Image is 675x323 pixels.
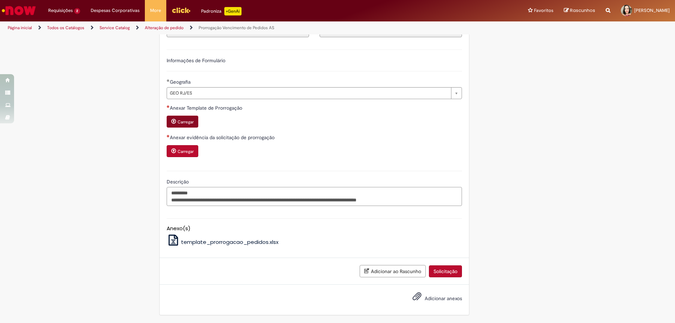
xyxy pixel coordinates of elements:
button: Carregar anexo de Anexar Template de Prorrogação Required [167,116,198,128]
button: Carregar anexo de Anexar evidência da solicitação de prorrogação Required [167,145,198,157]
span: [PERSON_NAME] [634,7,670,13]
a: Alteração de pedido [145,25,184,31]
span: Requisições [48,7,73,14]
a: Service Catalog [99,25,130,31]
span: Rascunhos [570,7,595,14]
a: Todos os Catálogos [47,25,84,31]
span: Anexar evidência da solicitação de prorrogação [170,134,276,141]
span: GEO RJ/ES [170,88,448,99]
h5: Anexo(s) [167,226,462,232]
span: Despesas Corporativas [91,7,140,14]
button: Adicionar ao Rascunho [360,265,426,277]
a: Prorrogação Vencimento de Pedidos AS [199,25,274,31]
span: Adicionar anexos [425,295,462,302]
span: Descrição [167,179,190,185]
button: Adicionar anexos [411,290,423,306]
span: Geografia [170,79,192,85]
button: Solicitação [429,265,462,277]
small: Carregar [178,149,194,154]
span: Obrigatório Preenchido [167,79,170,82]
span: Favoritos [534,7,553,14]
p: +GenAi [224,7,242,15]
a: Rascunhos [564,7,595,14]
span: 2 [74,8,80,14]
small: Carregar [178,119,194,125]
textarea: Descrição [167,187,462,206]
span: More [150,7,161,14]
span: Anexar Template de Prorrogação [170,105,244,111]
span: Necessários [167,105,170,108]
ul: Trilhas de página [5,21,445,34]
a: template_prorrogacao_pedidos.xlsx [167,238,279,246]
span: Necessários [167,135,170,137]
div: Padroniza [201,7,242,15]
span: template_prorrogacao_pedidos.xlsx [181,238,278,246]
label: Informações de Formulário [167,57,225,64]
a: Página inicial [8,25,32,31]
img: ServiceNow [1,4,37,18]
img: click_logo_yellow_360x200.png [172,5,191,15]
